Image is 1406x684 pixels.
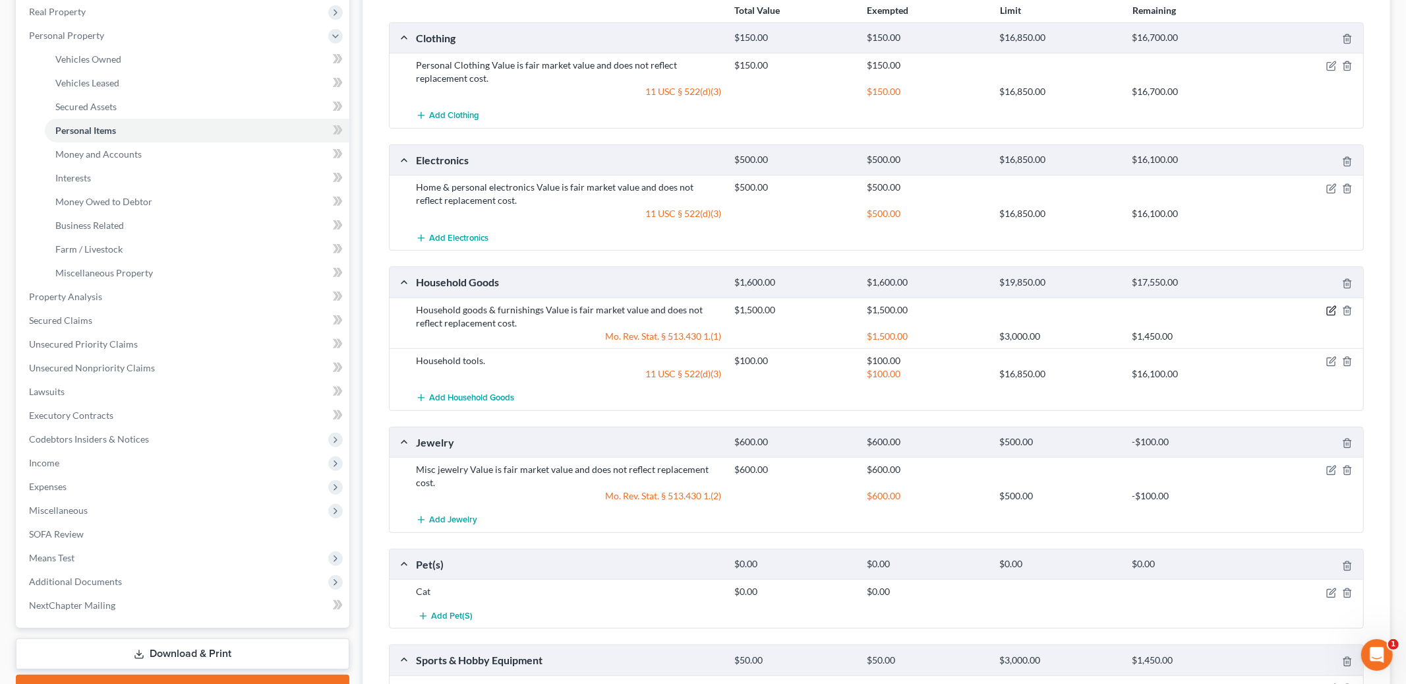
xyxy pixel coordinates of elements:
[29,433,149,445] span: Codebtors Insiders & Notices
[29,457,59,468] span: Income
[1361,639,1393,671] iframe: Intercom live chat
[18,285,349,309] a: Property Analysis
[29,505,88,516] span: Miscellaneous
[429,233,488,243] span: Add Electronics
[29,291,102,302] span: Property Analysis
[409,85,728,98] div: 11 USC § 522(d)(3)
[429,111,479,121] span: Add Clothing
[29,386,65,397] span: Lawsuits
[993,654,1126,667] div: $3,000.00
[55,267,153,278] span: Miscellaneous Property
[29,600,115,611] span: NextChapter Mailing
[416,104,479,128] button: Add Clothing
[29,6,86,17] span: Real Property
[860,276,993,289] div: $1,600.00
[429,515,477,526] span: Add Jewelry
[1132,5,1176,16] strong: Remaining
[409,585,728,598] div: Cat
[55,101,117,112] span: Secured Assets
[1126,330,1258,343] div: $1,450.00
[993,85,1126,98] div: $16,850.00
[409,489,728,503] div: Mo. Rev. Stat. § 513.430 1.(2)
[409,330,728,343] div: Mo. Rev. Stat. § 513.430 1.(1)
[1126,654,1258,667] div: $1,450.00
[416,386,514,410] button: Add Household Goods
[45,214,349,237] a: Business Related
[29,362,155,373] span: Unsecured Nonpriority Claims
[409,557,728,571] div: Pet(s)
[45,237,349,261] a: Farm / Livestock
[1126,32,1258,44] div: $16,700.00
[860,330,993,343] div: $1,500.00
[993,32,1126,44] div: $16,850.00
[1388,639,1399,650] span: 1
[409,435,728,449] div: Jewelry
[16,638,349,669] a: Download & Print
[860,59,993,72] div: $150.00
[55,148,142,160] span: Money and Accounts
[409,153,728,167] div: Electronics
[993,154,1126,166] div: $16,850.00
[860,85,993,98] div: $150.00
[55,220,124,231] span: Business Related
[29,481,67,492] span: Expenses
[45,95,349,119] a: Secured Assets
[860,436,993,449] div: $600.00
[860,154,993,166] div: $500.00
[45,190,349,214] a: Money Owed to Debtor
[409,303,728,330] div: Household goods & furnishings Value is fair market value and does not reflect replacement cost.
[860,463,993,476] div: $600.00
[860,32,993,44] div: $150.00
[728,558,860,571] div: $0.00
[993,558,1126,571] div: $0.00
[993,276,1126,289] div: $19,850.00
[416,508,477,532] button: Add Jewelry
[860,489,993,503] div: $600.00
[993,489,1126,503] div: $500.00
[993,207,1126,220] div: $16,850.00
[1126,367,1258,381] div: $16,100.00
[45,261,349,285] a: Miscellaneous Property
[55,125,116,136] span: Personal Items
[409,181,728,207] div: Home & personal electronics Value is fair market value and does not reflect replacement cost.
[1126,207,1258,220] div: $16,100.00
[1126,85,1258,98] div: $16,700.00
[18,522,349,546] a: SOFA Review
[55,77,119,88] span: Vehicles Leased
[734,5,780,16] strong: Total Value
[18,309,349,332] a: Secured Claims
[860,303,993,317] div: $1,500.00
[29,576,122,587] span: Additional Documents
[993,367,1126,381] div: $16,850.00
[18,404,349,427] a: Executory Contracts
[1126,276,1258,289] div: $17,550.00
[1126,489,1258,503] div: -$100.00
[867,5,908,16] strong: Exempted
[18,356,349,380] a: Unsecured Nonpriority Claims
[29,410,113,421] span: Executory Contracts
[728,59,860,72] div: $150.00
[29,30,104,41] span: Personal Property
[55,53,121,65] span: Vehicles Owned
[18,332,349,356] a: Unsecured Priority Claims
[728,354,860,367] div: $100.00
[431,611,473,621] span: Add Pet(s)
[45,47,349,71] a: Vehicles Owned
[860,558,993,571] div: $0.00
[429,392,514,403] span: Add Household Goods
[45,71,349,95] a: Vehicles Leased
[55,172,91,183] span: Interests
[45,166,349,190] a: Interests
[409,207,728,220] div: 11 USC § 522(d)(3)
[728,276,860,289] div: $1,600.00
[29,315,92,326] span: Secured Claims
[728,32,860,44] div: $150.00
[1126,154,1258,166] div: $16,100.00
[728,181,860,194] div: $500.00
[29,528,84,540] span: SOFA Review
[409,367,728,381] div: 11 USC § 522(d)(3)
[29,552,74,563] span: Means Test
[728,463,860,476] div: $600.00
[409,59,728,85] div: Personal Clothing Value is fair market value and does not reflect replacement cost.
[45,119,349,142] a: Personal Items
